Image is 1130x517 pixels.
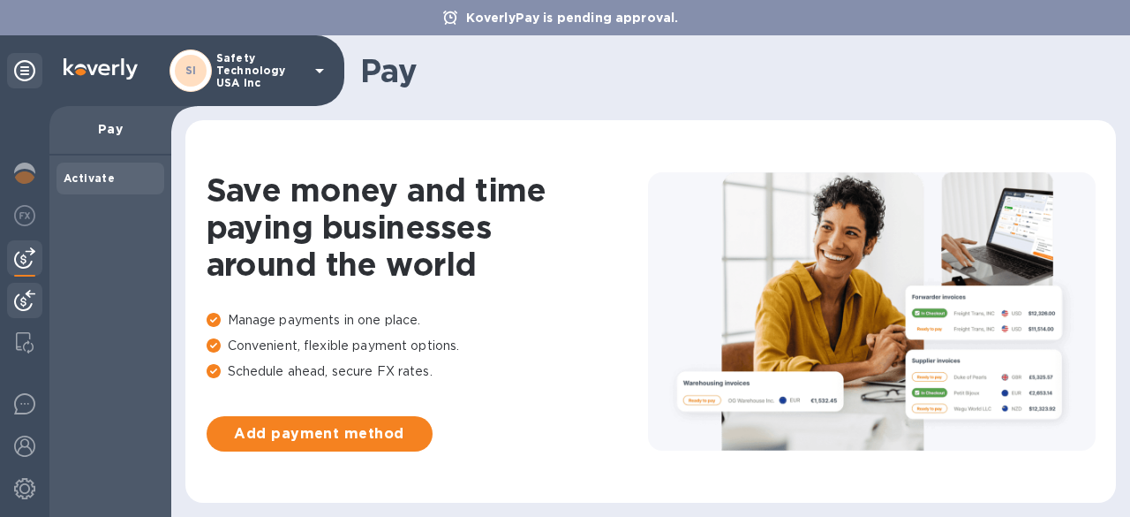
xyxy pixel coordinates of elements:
[207,362,648,381] p: Schedule ahead, secure FX rates.
[64,58,138,80] img: Logo
[207,337,648,355] p: Convenient, flexible payment options.
[457,9,688,27] p: KoverlyPay is pending approval.
[221,423,418,445] span: Add payment method
[7,53,42,88] div: Unpin categories
[207,171,648,283] h1: Save money and time paying businesses around the world
[64,171,115,185] b: Activate
[207,416,433,452] button: Add payment method
[360,52,1102,89] h1: Pay
[207,311,648,330] p: Manage payments in one place.
[216,52,305,89] p: Safety Technology USA Inc
[64,120,157,138] p: Pay
[14,205,35,226] img: Foreign exchange
[185,64,197,77] b: SI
